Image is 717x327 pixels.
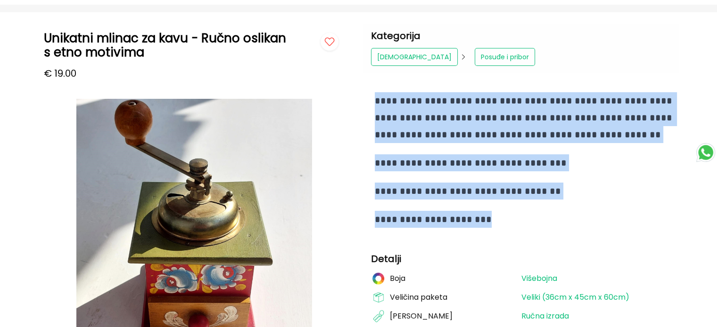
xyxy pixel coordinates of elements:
a: Ručna izrada [521,312,569,320]
p: Boja [390,274,405,283]
h2: Detalji [371,254,672,263]
p: Veličina paketa [390,293,447,302]
a: Posuđe i pribor [475,48,535,66]
p: € 19.00 [44,67,76,80]
p: [PERSON_NAME] [390,312,453,320]
img: follow button [318,31,341,54]
a: [DEMOGRAPHIC_DATA] [371,48,458,66]
a: Višebojna [521,274,557,283]
h2: Kategorija [371,31,672,40]
h1: Unikatni mlinac za kavu - Ručno oslikan s etno motivima [44,31,295,59]
a: Veliki (36cm x 45cm x 60cm) [521,293,629,302]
